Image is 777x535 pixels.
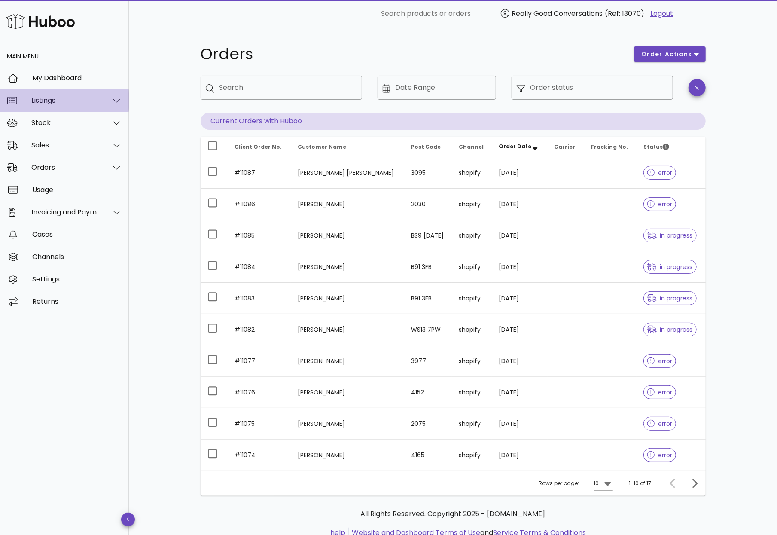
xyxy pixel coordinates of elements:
td: #11077 [228,345,291,377]
td: #11082 [228,314,291,345]
p: All Rights Reserved. Copyright 2025 - [DOMAIN_NAME] [207,509,699,519]
div: Usage [32,186,122,194]
td: [PERSON_NAME] [PERSON_NAME] [291,157,404,189]
td: [PERSON_NAME] [291,377,404,408]
th: Carrier [548,137,583,157]
img: Huboo Logo [6,12,75,31]
td: #11087 [228,157,291,189]
td: [DATE] [492,189,548,220]
td: BS9 [DATE] [404,220,452,251]
div: 10 [594,480,599,487]
td: [PERSON_NAME] [291,408,404,440]
td: #11085 [228,220,291,251]
span: error [647,452,673,458]
td: [DATE] [492,220,548,251]
span: Carrier [555,143,576,150]
td: 3977 [404,345,452,377]
span: in progress [647,232,693,238]
span: in progress [647,295,693,301]
td: [DATE] [492,314,548,345]
span: Status [643,143,669,150]
th: Client Order No. [228,137,291,157]
td: shopify [452,314,492,345]
td: [DATE] [492,377,548,408]
div: 1-10 of 17 [629,480,652,487]
td: [PERSON_NAME] [291,189,404,220]
td: B91 3FB [404,251,452,283]
td: [PERSON_NAME] [291,314,404,345]
span: (Ref: 13070) [605,9,644,18]
p: Current Orders with Huboo [201,113,706,130]
span: Channel [459,143,484,150]
td: [PERSON_NAME] [291,251,404,283]
td: [DATE] [492,251,548,283]
th: Tracking No. [583,137,637,157]
td: #11074 [228,440,291,471]
td: [DATE] [492,345,548,377]
td: #11075 [228,408,291,440]
td: [DATE] [492,440,548,471]
div: Channels [32,253,122,261]
td: WS13 7PW [404,314,452,345]
td: 4152 [404,377,452,408]
td: 2075 [404,408,452,440]
div: Rows per page: [539,471,613,496]
th: Channel [452,137,492,157]
div: Cases [32,230,122,238]
span: Customer Name [298,143,346,150]
td: B91 3FB [404,283,452,314]
span: order actions [641,50,692,59]
div: My Dashboard [32,74,122,82]
span: error [647,201,673,207]
td: 3095 [404,157,452,189]
th: Status [637,137,706,157]
td: #11076 [228,377,291,408]
td: #11086 [228,189,291,220]
a: Logout [650,9,673,19]
td: shopify [452,157,492,189]
div: 10Rows per page: [594,477,613,490]
td: [DATE] [492,283,548,314]
span: error [647,389,673,395]
div: Orders [31,163,101,171]
span: error [647,358,673,364]
td: shopify [452,251,492,283]
th: Post Code [404,137,452,157]
span: in progress [647,264,693,270]
td: [PERSON_NAME] [291,220,404,251]
span: in progress [647,327,693,333]
button: Next page [687,476,702,491]
td: shopify [452,189,492,220]
td: [DATE] [492,157,548,189]
td: [PERSON_NAME] [291,283,404,314]
div: Settings [32,275,122,283]
div: Sales [31,141,101,149]
td: shopify [452,440,492,471]
td: shopify [452,220,492,251]
td: [PERSON_NAME] [291,440,404,471]
span: Post Code [411,143,441,150]
div: Listings [31,96,101,104]
div: Stock [31,119,101,127]
td: shopify [452,377,492,408]
td: #11083 [228,283,291,314]
span: Really Good Conversations [512,9,603,18]
span: error [647,170,673,176]
td: [DATE] [492,408,548,440]
div: Returns [32,297,122,306]
button: order actions [634,46,705,62]
span: error [647,421,673,427]
h1: Orders [201,46,624,62]
span: Order Date [499,143,531,150]
td: shopify [452,283,492,314]
td: [PERSON_NAME] [291,345,404,377]
td: 4165 [404,440,452,471]
span: Tracking No. [590,143,628,150]
td: 2030 [404,189,452,220]
th: Customer Name [291,137,404,157]
span: Client Order No. [235,143,282,150]
td: shopify [452,408,492,440]
td: #11084 [228,251,291,283]
td: shopify [452,345,492,377]
th: Order Date: Sorted descending. Activate to remove sorting. [492,137,548,157]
